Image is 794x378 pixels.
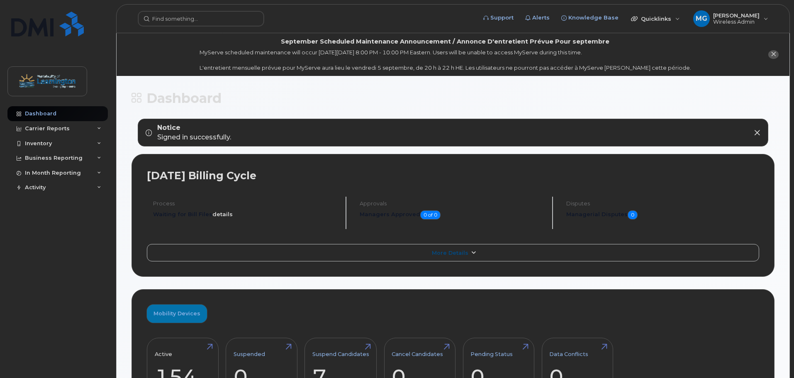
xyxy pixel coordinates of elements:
[420,210,441,219] span: 0 of 0
[281,37,609,46] div: September Scheduled Maintenance Announcement / Annonce D'entretient Prévue Pour septembre
[628,210,638,219] span: 0
[566,200,759,207] h4: Disputes
[212,211,233,217] a: details
[153,210,339,218] li: Waiting for Bill Files
[157,123,231,142] div: Signed in successfully.
[147,305,207,323] a: Mobility Devices
[153,200,339,207] h4: Process
[200,49,691,72] div: MyServe scheduled maintenance will occur [DATE][DATE] 8:00 PM - 10:00 PM Eastern. Users will be u...
[132,91,775,105] h1: Dashboard
[147,169,759,182] h2: [DATE] Billing Cycle
[432,250,468,256] span: More Details
[566,210,759,219] h5: Managerial Disputes
[360,210,545,219] h5: Managers Approved
[157,123,231,133] strong: Notice
[768,50,779,59] button: close notification
[360,200,545,207] h4: Approvals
